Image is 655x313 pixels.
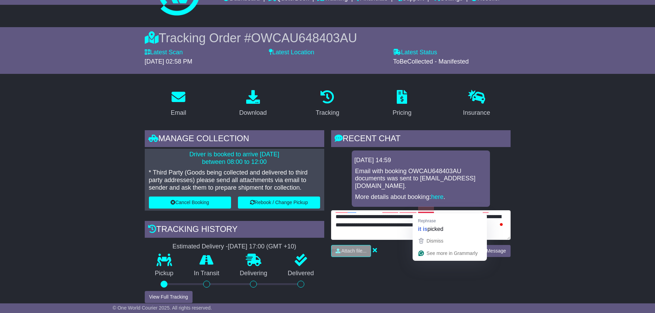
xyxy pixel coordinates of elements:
[269,49,314,56] label: Latest Location
[463,108,490,118] div: Insurance
[145,31,511,45] div: Tracking Order #
[166,88,190,120] a: Email
[277,270,324,277] p: Delivered
[355,193,487,201] p: More details about booking: .
[113,305,212,311] span: © One World Courier 2025. All rights reserved.
[145,58,193,65] span: [DATE] 02:58 PM
[235,88,271,120] a: Download
[145,243,324,250] div: Estimated Delivery -
[355,168,487,190] p: Email with booking OWCAU648403AU documents was sent to [EMAIL_ADDRESS][DOMAIN_NAME].
[171,108,186,118] div: Email
[393,108,412,118] div: Pricing
[393,49,437,56] label: Latest Status
[316,108,339,118] div: Tracking
[149,197,231,209] button: Cancel Booking
[388,88,416,120] a: Pricing
[184,270,230,277] p: In Transit
[145,130,324,149] div: Manage collection
[149,151,320,166] p: Driver is booked to arrive [DATE] between 08:00 to 12:00
[149,169,320,191] p: * Third Party (Goods being collected and delivered to third party addresses) please send all atta...
[459,88,495,120] a: Insurance
[251,31,357,45] span: OWCAU648403AU
[331,130,511,149] div: RECENT CHAT
[354,157,487,164] div: [DATE] 14:59
[393,58,469,65] span: ToBeCollected - Manifested
[145,49,183,56] label: Latest Scan
[145,291,193,303] button: View Full Tracking
[311,88,343,120] a: Tracking
[228,243,296,250] div: [DATE] 17:00 (GMT +10)
[238,197,320,209] button: Rebook / Change Pickup
[431,193,444,200] a: here
[145,221,324,239] div: Tracking history
[230,270,278,277] p: Delivering
[331,210,511,240] textarea: To enrich screen reader interactions, please activate Accessibility in Grammarly extension settings
[145,270,184,277] p: Pickup
[239,108,267,118] div: Download
[465,245,510,257] button: Send a Message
